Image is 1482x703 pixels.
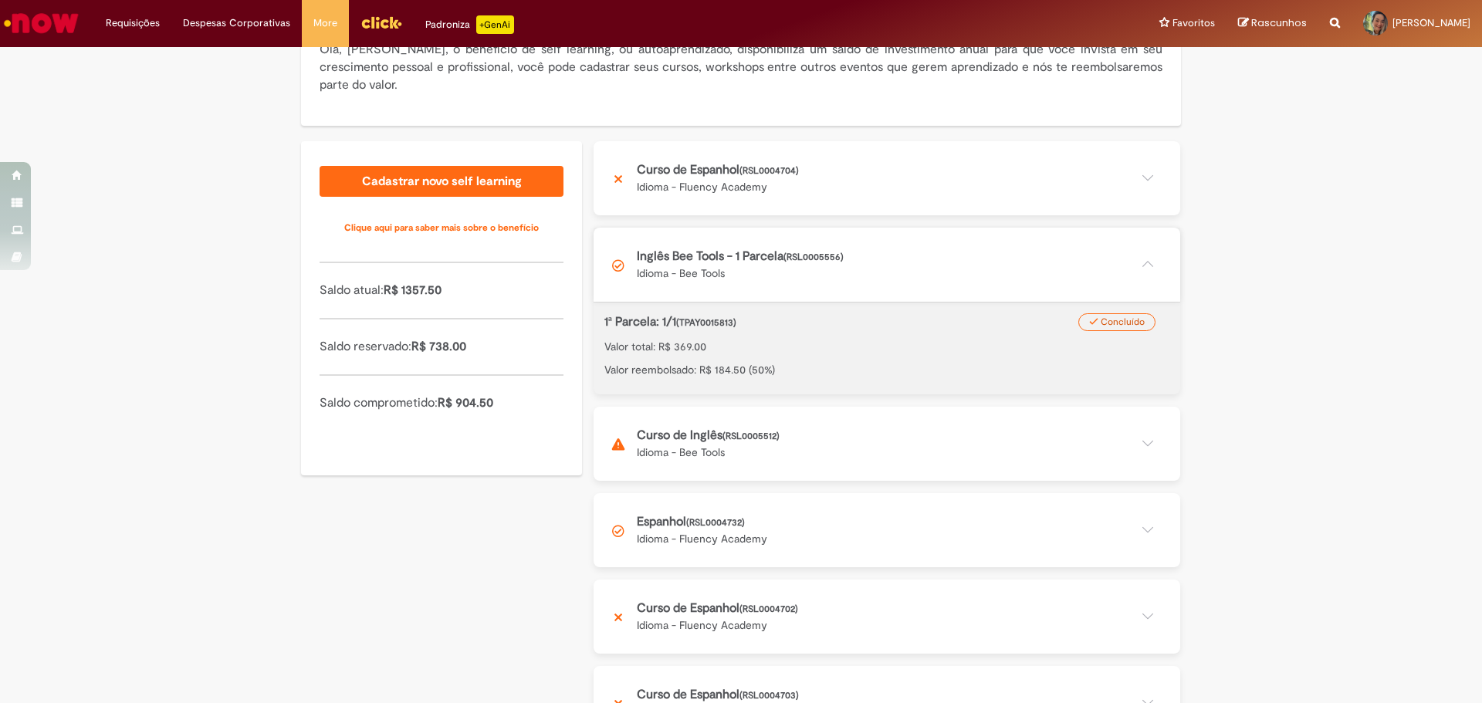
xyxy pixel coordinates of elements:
p: 1ª Parcela: 1/1 [604,313,1088,331]
span: Despesas Corporativas [183,15,290,31]
p: Saldo atual: [320,282,563,299]
img: ServiceNow [2,8,81,39]
span: Requisições [106,15,160,31]
div: Padroniza [425,15,514,34]
span: More [313,15,337,31]
p: Saldo reservado: [320,338,563,356]
a: Clique aqui para saber mais sobre o benefício [320,212,563,243]
span: Favoritos [1172,15,1215,31]
img: click_logo_yellow_360x200.png [360,11,402,34]
span: Concluído [1101,316,1145,328]
span: (TPAY0015813) [676,316,736,329]
p: Saldo comprometido: [320,394,563,412]
span: [PERSON_NAME] [1392,16,1470,29]
p: Valor reembolsado: R$ 184.50 (50%) [604,362,1169,377]
span: R$ 738.00 [411,339,466,354]
a: Rascunhos [1238,16,1307,31]
a: Cadastrar novo self learning [320,166,563,197]
p: Valor total: R$ 369.00 [604,339,1169,354]
span: R$ 904.50 [438,395,493,411]
p: +GenAi [476,15,514,34]
span: R$ 1357.50 [384,282,442,298]
p: Olá, [PERSON_NAME], o benefício de self learning, ou autoaprendizado, disponibiliza um saldo de i... [320,41,1162,94]
span: Rascunhos [1251,15,1307,30]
